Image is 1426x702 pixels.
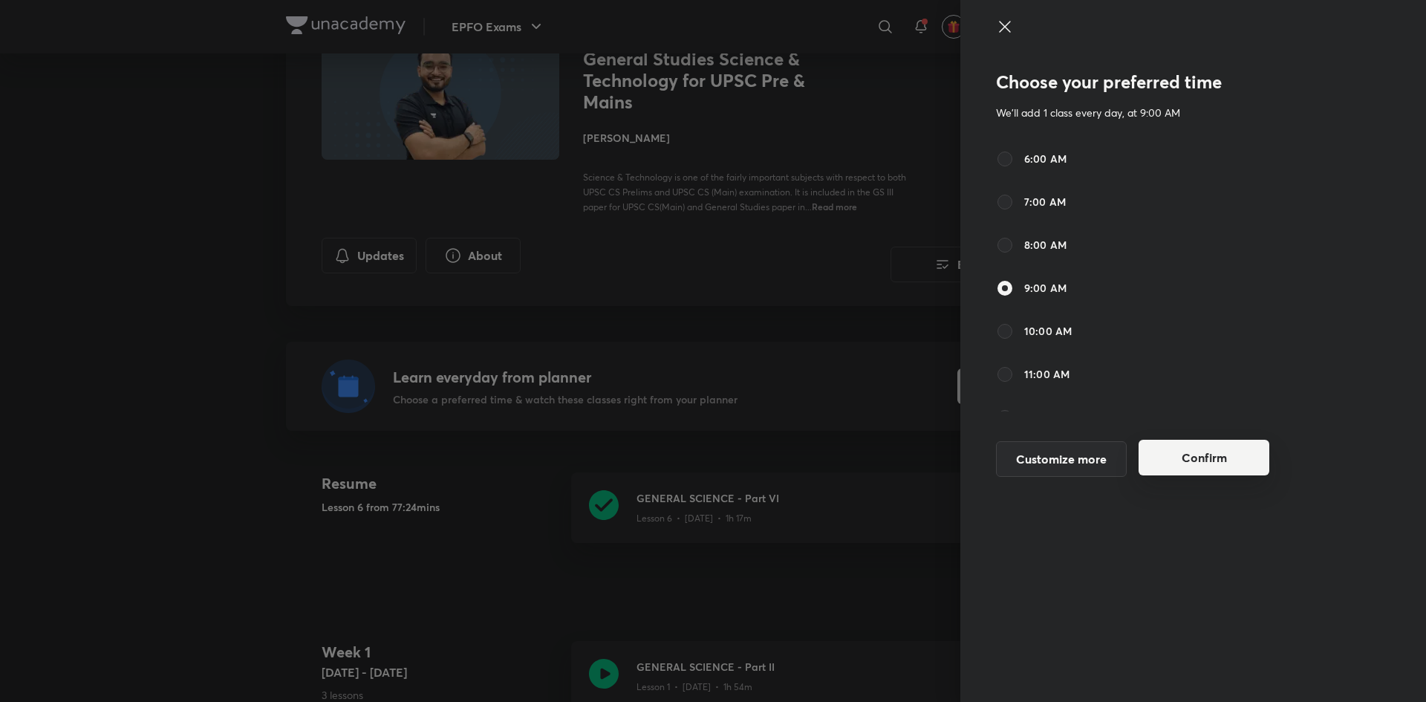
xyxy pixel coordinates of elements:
span: 9:00 AM [1024,280,1067,296]
span: 7:00 AM [1024,194,1066,209]
button: Customize more [996,441,1127,477]
p: We'll add 1 class every day, at 9:00 AM [996,105,1305,120]
span: 6:00 AM [1024,151,1067,166]
span: 11:00 AM [1024,366,1069,382]
h3: Choose your preferred time [996,71,1305,93]
span: 12:00 PM [1024,409,1069,425]
span: 10:00 AM [1024,323,1072,339]
span: 8:00 AM [1024,237,1067,253]
button: Confirm [1139,440,1269,475]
